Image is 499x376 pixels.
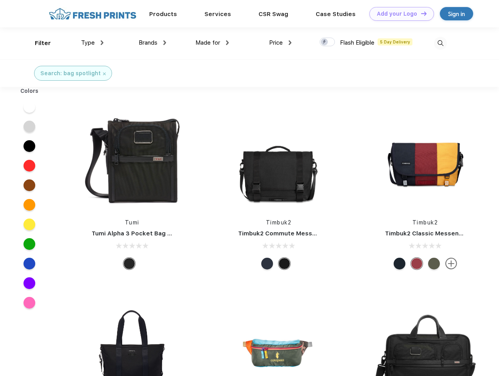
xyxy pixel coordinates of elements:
[35,39,51,48] div: Filter
[81,39,95,46] span: Type
[238,230,343,237] a: Timbuk2 Commute Messenger Bag
[445,258,457,269] img: more.svg
[163,40,166,45] img: dropdown.png
[428,258,440,269] div: Eco Army
[101,40,103,45] img: dropdown.png
[385,230,482,237] a: Timbuk2 Classic Messenger Bag
[434,37,447,50] img: desktop_search.svg
[378,38,412,45] span: 5 Day Delivery
[195,39,220,46] span: Made for
[448,9,465,18] div: Sign in
[123,258,135,269] div: Black
[226,107,331,211] img: func=resize&h=266
[149,11,177,18] a: Products
[103,72,106,75] img: filter_cancel.svg
[80,107,184,211] img: func=resize&h=266
[289,40,291,45] img: dropdown.png
[411,258,423,269] div: Eco Bookish
[139,39,157,46] span: Brands
[261,258,273,269] div: Eco Nautical
[92,230,183,237] a: Tumi Alpha 3 Pocket Bag Small
[266,219,292,226] a: Timbuk2
[373,107,477,211] img: func=resize&h=266
[226,40,229,45] img: dropdown.png
[340,39,374,46] span: Flash Eligible
[125,219,139,226] a: Tumi
[394,258,405,269] div: Eco Monsoon
[269,39,283,46] span: Price
[278,258,290,269] div: Eco Black
[440,7,473,20] a: Sign in
[377,11,417,17] div: Add your Logo
[40,69,101,78] div: Search: bag spotlight
[14,87,45,95] div: Colors
[412,219,438,226] a: Timbuk2
[421,11,427,16] img: DT
[47,7,139,21] img: fo%20logo%202.webp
